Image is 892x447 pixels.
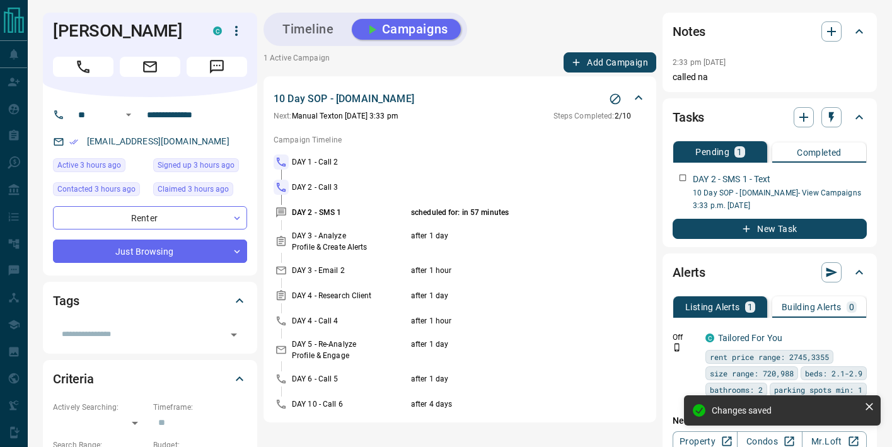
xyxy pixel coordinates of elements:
span: Active 3 hours ago [57,159,121,171]
p: DAY 6 - Call 5 [292,373,408,385]
a: [EMAIL_ADDRESS][DOMAIN_NAME] [87,136,229,146]
p: Manual Text on [DATE] 3:33 pm [274,110,398,122]
p: Pending [695,148,729,156]
p: scheduled for: in 57 minutes [411,207,605,218]
p: DAY 2 - SMS 1 [292,207,408,218]
h2: Notes [673,21,705,42]
div: Changes saved [712,405,859,415]
p: after 1 hour [411,265,605,276]
p: after 1 day [411,339,605,361]
div: Criteria [53,364,247,394]
div: Tags [53,286,247,316]
p: Campaign Timeline [274,134,646,146]
div: Mon Aug 18 2025 [153,158,247,176]
span: Email [120,57,180,77]
p: after 1 day [411,373,605,385]
p: DAY 4 - Research Client [292,290,408,301]
p: called na [673,71,867,84]
p: after 4 days [411,398,605,410]
span: Steps Completed: [553,112,615,120]
div: Notes [673,16,867,47]
p: DAY 2 - Call 3 [292,182,408,193]
span: beds: 2.1-2.9 [805,367,862,380]
p: DAY 1 - Call 2 [292,156,408,168]
span: Call [53,57,113,77]
div: Tasks [673,102,867,132]
button: Timeline [270,19,347,40]
p: Building Alerts [782,303,842,311]
h2: Alerts [673,262,705,282]
div: Mon Aug 18 2025 [53,182,147,200]
span: rent price range: 2745,3355 [710,351,829,363]
button: Add Campaign [564,52,656,73]
p: Timeframe: [153,402,247,413]
div: Mon Aug 18 2025 [153,182,247,200]
p: DAY 10 - Call 6 [292,398,408,410]
h2: Tasks [673,107,704,127]
p: DAY 3 - Email 2 [292,265,408,276]
p: 2:33 pm [DATE] [673,58,726,67]
svg: Email Verified [69,137,78,146]
span: Message [187,57,247,77]
p: DAY 4 - Call 4 [292,315,408,327]
p: 1 Active Campaign [264,52,330,73]
p: Off [673,332,698,343]
span: bathrooms: 2 [710,383,763,396]
p: 0 [849,303,854,311]
p: Actively Searching: [53,402,147,413]
span: parking spots min: 1 [774,383,862,396]
span: Claimed 3 hours ago [158,183,229,195]
div: condos.ca [705,334,714,342]
svg: Push Notification Only [673,343,681,352]
button: Campaigns [352,19,461,40]
div: Renter [53,206,247,229]
span: size range: 720,988 [710,367,794,380]
a: 10 Day SOP - [DOMAIN_NAME]- View Campaigns [693,189,861,197]
p: DAY 5 - Re-Analyze Profile & Engage [292,339,408,361]
p: after 1 day [411,290,605,301]
div: Mon Aug 18 2025 [53,158,147,176]
p: Listing Alerts [685,303,740,311]
p: 3:33 p.m. [DATE] [693,200,867,211]
h1: [PERSON_NAME] [53,21,194,41]
p: Completed [797,148,842,157]
p: DAY 3 - Analyze Profile & Create Alerts [292,230,408,253]
span: Signed up 3 hours ago [158,159,235,171]
a: Tailored For You [718,333,782,343]
p: after 1 day [411,230,605,253]
span: Next: [274,112,292,120]
h2: Criteria [53,369,94,389]
p: DAY 2 - SMS 1 - Text [693,173,771,186]
div: Alerts [673,257,867,287]
p: New Alert: [673,414,867,427]
div: condos.ca [213,26,222,35]
div: Just Browsing [53,240,247,263]
p: after 1 hour [411,315,605,327]
p: 1 [737,148,742,156]
span: Contacted 3 hours ago [57,183,136,195]
p: 2 / 10 [553,110,631,122]
button: Open [225,326,243,344]
button: Stop Campaign [606,90,625,108]
button: New Task [673,219,867,239]
div: 10 Day SOP - [DOMAIN_NAME]Stop CampaignNext:Manual Texton [DATE] 3:33 pmSteps Completed:2/10 [274,89,646,124]
p: 1 [748,303,753,311]
button: Open [121,107,136,122]
p: 10 Day SOP - [DOMAIN_NAME] [274,91,414,107]
h2: Tags [53,291,79,311]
